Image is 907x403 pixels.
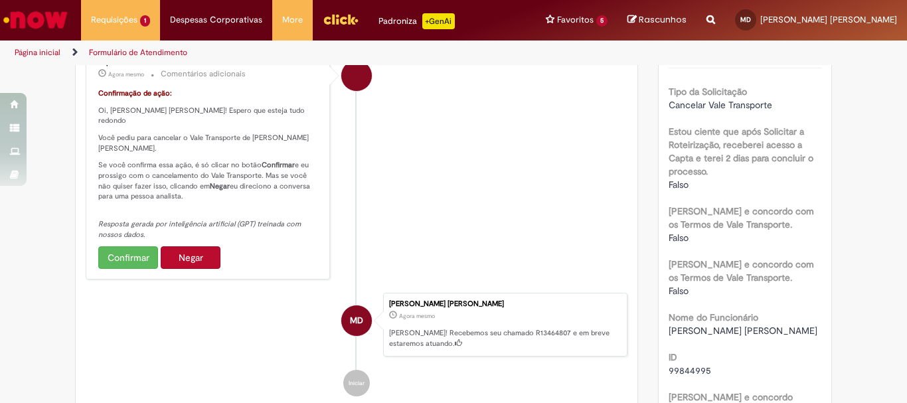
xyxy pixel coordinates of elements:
em: Resposta gerada por inteligência artificial (GPT) treinada com nossos dados. [98,219,303,240]
span: [PERSON_NAME] [PERSON_NAME] [669,325,817,337]
span: Despesas Corporativas [170,13,262,27]
img: click_logo_yellow_360x200.png [323,9,359,29]
b: Estou ciente que após Solicitar a Roteirização, receberei acesso a Capta e terei 2 dias para conc... [669,125,813,177]
small: Comentários adicionais [161,68,246,80]
span: Agora mesmo [108,70,144,78]
font: Confirmação de ação: [98,88,172,98]
b: ID [669,351,677,363]
a: Formulário de Atendimento [89,47,187,58]
p: [PERSON_NAME]! Recebemos seu chamado R13464807 e em breve estaremos atuando. [389,328,620,349]
strong: Negar [210,181,230,191]
span: Falso [669,179,689,191]
div: Lupi Assist [341,60,372,91]
ul: Trilhas de página [10,40,595,65]
span: 1 [140,15,150,27]
span: MD [740,15,751,24]
img: ServiceNow [1,7,70,33]
p: +GenAi [422,13,455,29]
li: Marcio Ildemar Da Silva Dias [86,293,627,357]
b: Tipo da Solicitação [669,86,747,98]
time: 30/08/2025 10:36:30 [108,70,144,78]
strong: Confirmar [262,160,295,170]
button: Confirmar [98,246,158,269]
div: [PERSON_NAME] [PERSON_NAME] [389,300,620,308]
time: 30/08/2025 10:36:22 [399,312,435,320]
span: More [282,13,303,27]
span: [PERSON_NAME] [PERSON_NAME] [760,14,897,25]
span: Rascunhos [639,13,687,26]
a: Página inicial [15,47,60,58]
div: Padroniza [378,13,455,29]
b: Nome do Funcionário [669,311,758,323]
span: Favoritos [557,13,594,27]
span: 5 [596,15,608,27]
span: Falso [669,285,689,297]
span: 99844995 [669,364,711,376]
b: [PERSON_NAME] e concordo com os Termos de Vale Transporte. [669,205,814,230]
p: Se você confirma essa ação, é só clicar no botão e eu prossigo com o cancelamento do Vale Transpo... [98,160,319,202]
span: MD [350,305,363,337]
p: Oi, [PERSON_NAME] [PERSON_NAME]! Espero que esteja tudo redondo [98,106,319,126]
div: Marcio Ildemar Da Silva Dias [341,305,372,336]
span: Falso [669,232,689,244]
p: Você pediu para cancelar o Vale Transporte de [PERSON_NAME] [PERSON_NAME]. [98,133,319,153]
span: Agora mesmo [399,312,435,320]
button: Negar [161,246,220,269]
span: Requisições [91,13,137,27]
b: [PERSON_NAME] e concordo com os Termos de Vale Transporte. [669,258,814,283]
b: [PERSON_NAME] e concordo [669,391,793,403]
a: Rascunhos [627,14,687,27]
span: Cancelar Vale Transporte [669,99,772,111]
